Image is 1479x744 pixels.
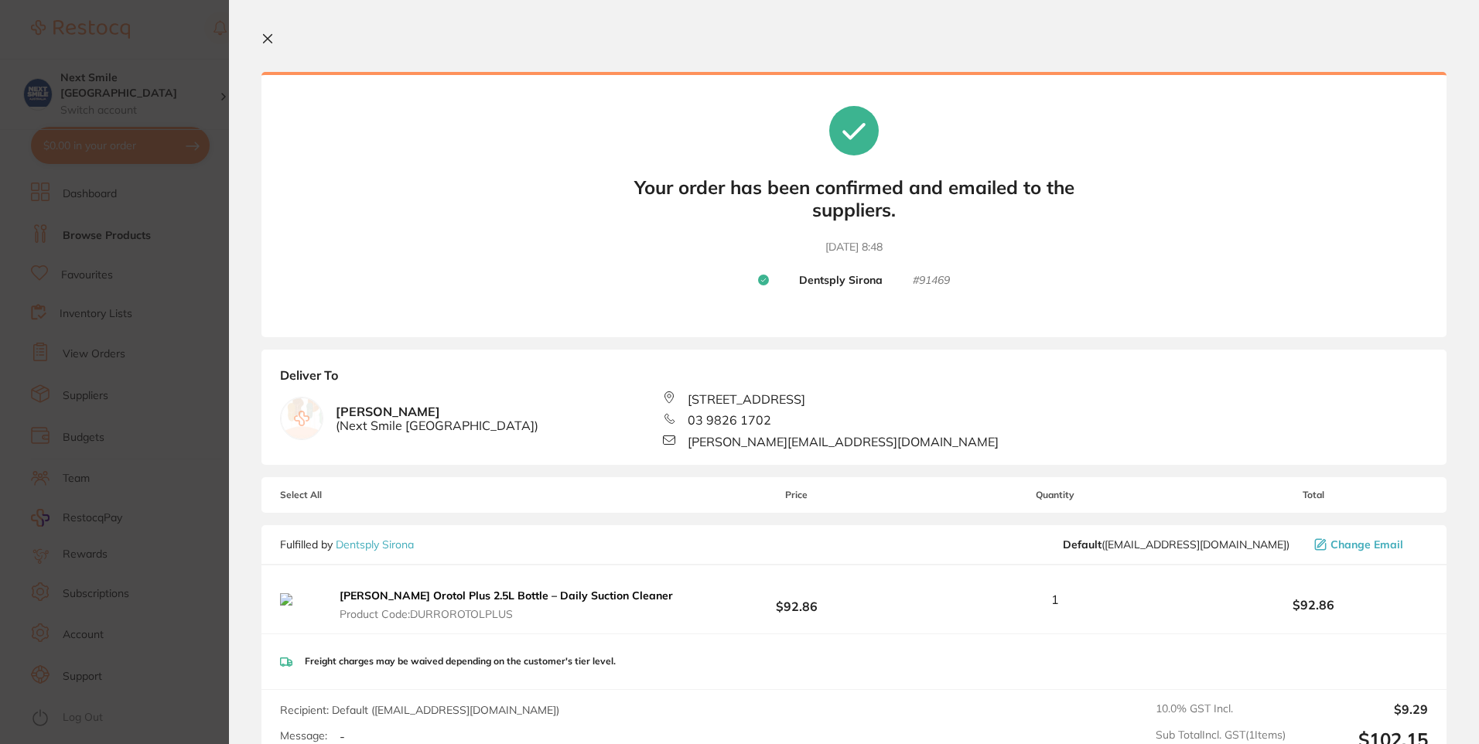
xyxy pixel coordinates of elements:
b: $92.86 [1198,598,1428,612]
b: Dentsply Sirona [799,274,883,288]
b: Your order has been confirmed and emailed to the suppliers. [622,176,1086,221]
span: Change Email [1330,538,1403,551]
span: [STREET_ADDRESS] [688,392,805,406]
span: Select All [280,490,435,500]
span: Recipient: Default ( [EMAIL_ADDRESS][DOMAIN_NAME] ) [280,703,559,717]
button: [PERSON_NAME] Orotol Plus 2.5L Bottle – Daily Suction Cleaner Product Code:DURROROTOLPLUS [335,589,681,621]
span: 10.0 % GST Incl. [1156,702,1286,716]
span: Product Code: DURROROTOLPLUS [340,608,677,620]
p: - [340,729,345,743]
small: # 91469 [913,274,950,288]
label: Message: [280,729,327,742]
span: clientservices@dentsplysirona.com [1063,538,1289,551]
span: [PERSON_NAME][EMAIL_ADDRESS][DOMAIN_NAME] [688,435,999,449]
span: Price [681,490,911,500]
span: 1 [1051,592,1059,606]
img: aW1jMDA2ZQ [280,593,323,606]
output: $9.29 [1298,702,1428,716]
p: Fulfilled by [280,538,414,551]
a: Dentsply Sirona [336,538,414,551]
span: Total [1198,490,1428,500]
b: Deliver To [280,368,1428,391]
p: Freight charges may be waived depending on the customer's tier level. [305,656,616,667]
span: 03 9826 1702 [688,413,771,427]
b: Default [1063,538,1102,551]
img: empty.jpg [281,398,323,439]
span: Quantity [911,490,1198,500]
b: [PERSON_NAME] [336,404,538,433]
button: Change Email [1310,538,1428,551]
b: $92.86 [681,585,911,614]
b: [PERSON_NAME] Orotol Plus 2.5L Bottle – Daily Suction Cleaner [340,589,673,602]
span: ( Next Smile [GEOGRAPHIC_DATA] ) [336,418,538,432]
